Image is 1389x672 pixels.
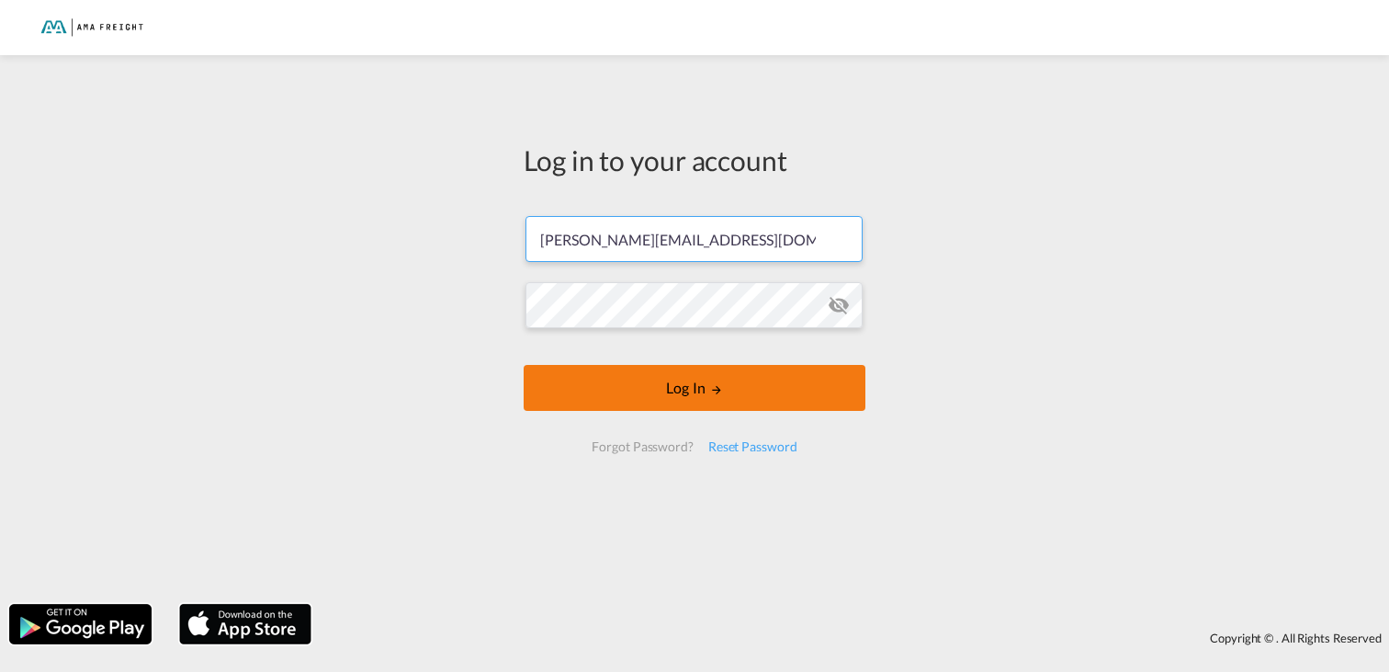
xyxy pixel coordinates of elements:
md-icon: icon-eye-off [828,294,850,316]
div: Copyright © . All Rights Reserved [321,622,1389,654]
div: Forgot Password? [584,430,700,463]
input: Enter email/phone number [525,216,863,262]
img: google.png [7,602,153,646]
button: LOGIN [524,365,865,411]
div: Log in to your account [524,141,865,179]
img: f843cad07f0a11efa29f0335918cc2fb.png [28,7,152,49]
div: Reset Password [701,430,805,463]
img: apple.png [177,602,313,646]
